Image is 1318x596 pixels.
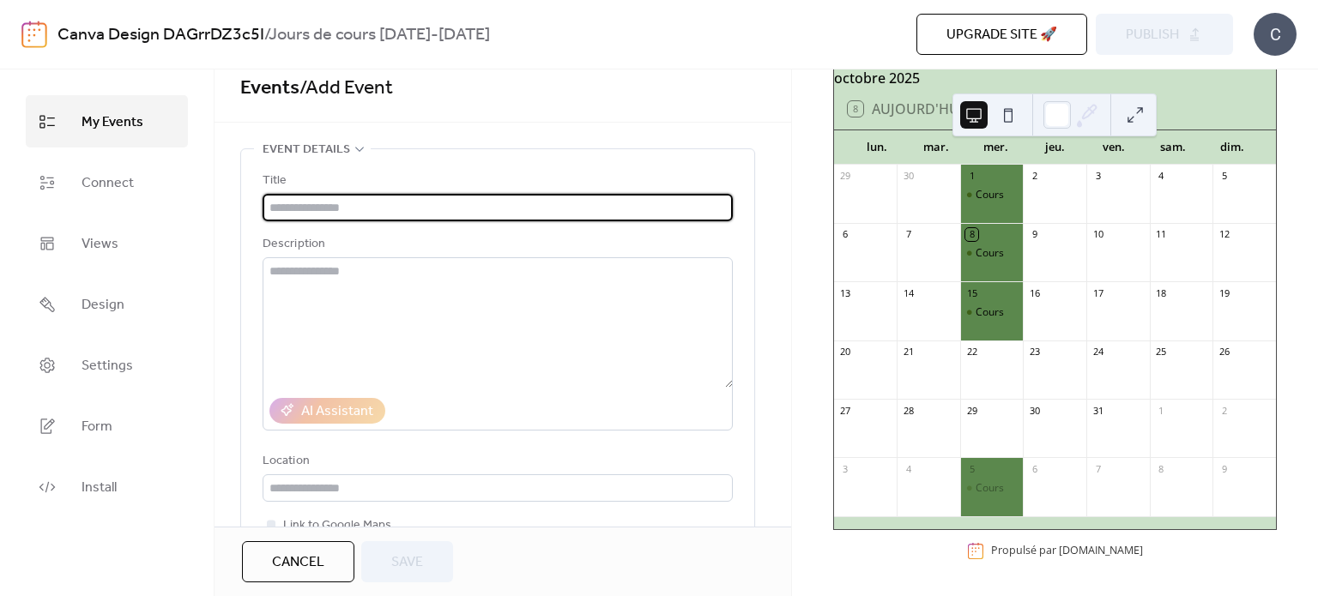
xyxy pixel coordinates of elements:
div: Cours [976,246,1004,261]
a: Connect [26,156,188,208]
div: octobre 2025 [834,68,1276,88]
div: 10 [1091,228,1104,241]
a: [DOMAIN_NAME] [1059,544,1143,558]
div: mar. [907,130,966,165]
div: 12 [1218,228,1230,241]
div: ven. [1085,130,1144,165]
div: Propulsé par [991,544,1143,558]
div: 5 [965,462,978,475]
a: My Events [26,95,188,147]
div: 18 [1155,286,1168,299]
div: 28 [902,404,915,417]
a: Settings [26,339,188,391]
div: 1 [965,170,978,183]
b: Jours de cours [DATE]-[DATE] [269,19,490,51]
div: 9 [1218,462,1230,475]
div: 20 [839,346,852,358]
div: 9 [1028,228,1041,241]
div: 2 [1028,170,1041,183]
div: 23 [1028,346,1041,358]
span: Settings [82,352,133,379]
div: 3 [1091,170,1104,183]
span: / Add Event [299,69,393,107]
div: 25 [1155,346,1168,358]
div: mer. [966,130,1025,165]
div: dim. [1203,130,1262,165]
div: 14 [902,286,915,299]
a: Design [26,278,188,330]
div: sam. [1144,130,1203,165]
div: 24 [1091,346,1104,358]
div: 6 [1028,462,1041,475]
span: Form [82,413,112,440]
div: Cours [960,305,1024,320]
span: Install [82,474,117,501]
div: Cours [960,246,1024,261]
span: Link to Google Maps [283,515,391,536]
a: Install [26,461,188,513]
div: C [1254,13,1297,56]
a: Events [240,69,299,107]
div: 30 [1028,404,1041,417]
div: 22 [965,346,978,358]
div: 27 [839,404,852,417]
div: Cours [976,305,1004,320]
div: 21 [902,346,915,358]
img: logo [21,21,47,48]
div: 7 [1091,462,1104,475]
span: My Events [82,109,143,135]
div: 13 [839,286,852,299]
span: Event details [263,140,350,160]
button: Upgrade site 🚀 [916,14,1087,55]
div: 19 [1218,286,1230,299]
div: 2 [1218,404,1230,417]
div: 31 [1091,404,1104,417]
div: 15 [965,286,978,299]
div: Description [263,234,729,255]
span: Views [82,231,118,257]
div: Cours [976,188,1004,202]
div: 17 [1091,286,1104,299]
div: Cours [960,481,1024,496]
div: 30 [902,170,915,183]
div: Title [263,171,729,191]
div: 6 [839,228,852,241]
div: 7 [902,228,915,241]
div: 11 [1155,228,1168,241]
a: Canva Design DAGrrDZ3c5I [57,19,264,51]
div: 29 [839,170,852,183]
div: Cours [976,481,1004,496]
div: 8 [965,228,978,241]
span: Upgrade site 🚀 [946,25,1057,45]
div: 4 [1155,170,1168,183]
a: Views [26,217,188,269]
div: 3 [839,462,852,475]
div: 16 [1028,286,1041,299]
div: 8 [1155,462,1168,475]
button: Cancel [242,541,354,582]
div: 1 [1155,404,1168,417]
div: 5 [1218,170,1230,183]
div: jeu. [1025,130,1085,165]
span: Cancel [272,552,324,573]
div: 29 [965,404,978,417]
div: Location [263,451,729,472]
div: lun. [848,130,907,165]
b: / [264,19,269,51]
span: Connect [82,170,134,196]
span: Design [82,292,124,318]
div: Cours [960,188,1024,202]
div: 4 [902,462,915,475]
a: Form [26,400,188,452]
div: 26 [1218,346,1230,358]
